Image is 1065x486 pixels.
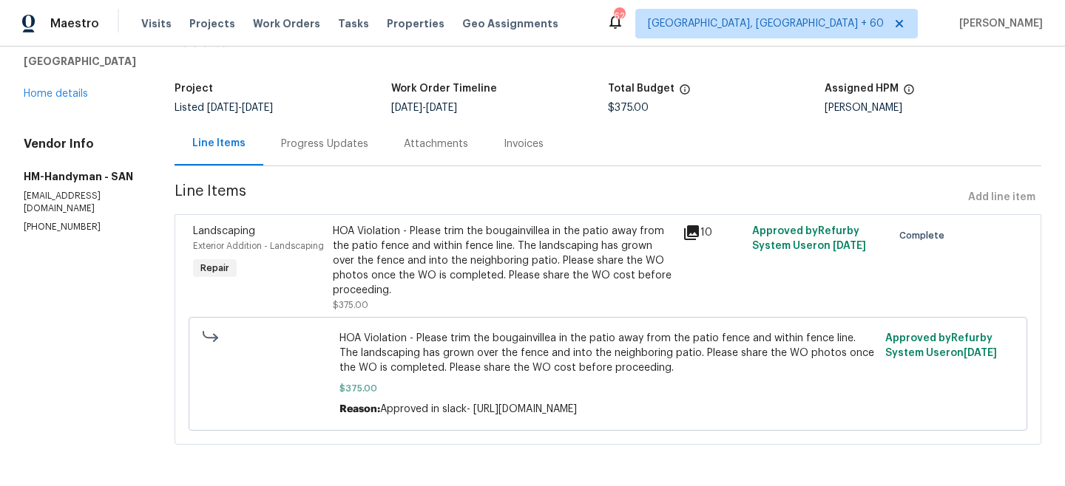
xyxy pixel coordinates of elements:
h5: HM-Handyman - SAN [24,169,139,184]
span: [GEOGRAPHIC_DATA], [GEOGRAPHIC_DATA] + 60 [648,16,884,31]
div: 626 [614,9,624,24]
span: Reason: [339,404,380,414]
span: Listed [175,103,273,113]
span: The hpm assigned to this work order. [903,83,915,103]
span: Visits [141,16,172,31]
span: $375.00 [333,301,368,309]
h5: Work Order Timeline [391,83,497,94]
span: [PERSON_NAME] [953,16,1043,31]
span: Landscaping [193,226,255,236]
span: HOA Violation - Please trim the bougainvillea in the patio away from the patio fence and within f... [339,331,877,375]
span: Complete [899,228,950,243]
div: HOA Violation - Please trim the bougainvillea in the patio away from the patio fence and within f... [333,224,674,298]
span: Geo Assignments [462,16,558,31]
span: Approved in slack- [URL][DOMAIN_NAME] [380,404,577,414]
span: Tasks [338,18,369,29]
span: Repair [195,261,235,275]
span: - [207,103,273,113]
div: Progress Updates [281,137,368,151]
span: Exterior Addition - Landscaping [193,242,324,250]
h5: [GEOGRAPHIC_DATA] [24,54,139,69]
h5: Total Budget [608,83,674,94]
h5: Assigned HPM [825,83,899,94]
span: Properties [387,16,444,31]
p: [PHONE_NUMBER] [24,221,139,233]
span: [DATE] [242,103,273,113]
span: [DATE] [964,348,997,358]
span: [DATE] [833,241,866,251]
span: Projects [189,16,235,31]
div: 10 [683,224,743,242]
span: [DATE] [207,103,238,113]
span: Line Items [175,184,962,211]
span: $375.00 [339,381,877,396]
div: Attachments [404,137,468,151]
span: Approved by Refurby System User on [885,333,997,358]
p: [EMAIL_ADDRESS][DOMAIN_NAME] [24,190,139,215]
div: Invoices [504,137,544,151]
h5: Project [175,83,213,94]
div: Line Items [192,136,246,151]
span: Work Orders [253,16,320,31]
h4: Vendor Info [24,137,139,151]
span: [DATE] [391,103,422,113]
span: [DATE] [426,103,457,113]
span: Maestro [50,16,99,31]
span: $375.00 [608,103,649,113]
span: The total cost of line items that have been proposed by Opendoor. This sum includes line items th... [679,83,691,103]
div: [PERSON_NAME] [825,103,1041,113]
span: Approved by Refurby System User on [752,226,866,251]
span: - [391,103,457,113]
a: Home details [24,89,88,99]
